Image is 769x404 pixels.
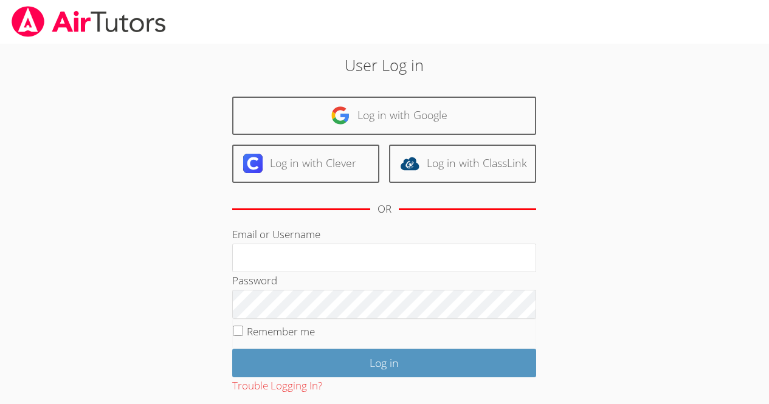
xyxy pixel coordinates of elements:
label: Remember me [247,324,315,338]
h2: User Log in [177,53,592,77]
img: clever-logo-6eab21bc6e7a338710f1a6ff85c0baf02591cd810cc4098c63d3a4b26e2feb20.svg [243,154,263,173]
div: OR [378,200,391,218]
img: google-logo-50288ca7cdecda66e5e0955fdab243c47b7ad437acaf1139b6f446037453330a.svg [331,106,350,125]
img: classlink-logo-d6bb404cc1216ec64c9a2012d9dc4662098be43eaf13dc465df04b49fa7ab582.svg [400,154,419,173]
button: Trouble Logging In? [232,377,322,395]
label: Password [232,273,277,287]
a: Log in with Clever [232,145,379,183]
a: Log in with Google [232,97,536,135]
a: Log in with ClassLink [389,145,536,183]
input: Log in [232,349,536,377]
label: Email or Username [232,227,320,241]
img: airtutors_banner-c4298cdbf04f3fff15de1276eac7730deb9818008684d7c2e4769d2f7ddbe033.png [10,6,167,37]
